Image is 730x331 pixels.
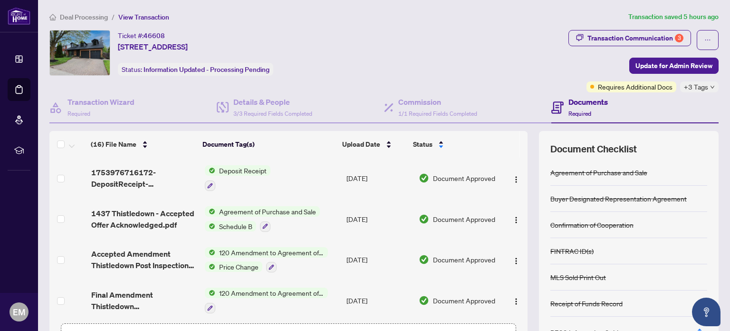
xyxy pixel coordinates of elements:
[433,173,495,183] span: Document Approved
[550,272,606,282] div: MLS Sold Print Out
[343,158,415,199] td: [DATE]
[509,252,524,267] button: Logo
[112,11,115,22] li: /
[91,139,136,150] span: (16) File Name
[233,96,312,108] h4: Details & People
[550,167,647,178] div: Agreement of Purchase and Sale
[215,221,256,231] span: Schedule B
[199,131,338,158] th: Document Tag(s)
[215,206,320,217] span: Agreement of Purchase and Sale
[67,110,90,117] span: Required
[635,58,712,73] span: Update for Admin Review
[512,298,520,305] img: Logo
[343,199,415,240] td: [DATE]
[91,248,197,271] span: Accepted Amendment Thistledown Post Inspection Acknowledged.pdf
[550,298,623,309] div: Receipt of Funds Record
[343,280,415,321] td: [DATE]
[433,254,495,265] span: Document Approved
[628,11,719,22] article: Transaction saved 5 hours ago
[550,193,687,204] div: Buyer Designated Representation Agreement
[144,65,269,74] span: Information Updated - Processing Pending
[550,142,637,156] span: Document Checklist
[398,96,477,108] h4: Commission
[118,13,169,21] span: View Transaction
[710,85,715,90] span: down
[215,261,262,272] span: Price Change
[419,173,429,183] img: Document Status
[91,167,197,190] span: 1753976716172-DepositReceipt-1437ThistledownRd.pdf
[568,30,691,46] button: Transaction Communication3
[13,305,25,319] span: EM
[118,63,273,76] div: Status:
[205,288,215,298] img: Status Icon
[91,208,197,231] span: 1437 Thistledown - Accepted Offer Acknowledged.pdf
[509,171,524,186] button: Logo
[205,247,215,258] img: Status Icon
[509,293,524,308] button: Logo
[433,295,495,306] span: Document Approved
[550,246,594,256] div: FINTRAC ID(s)
[598,81,672,92] span: Requires Additional Docs
[512,257,520,265] img: Logo
[550,220,634,230] div: Confirmation of Cooperation
[568,96,608,108] h4: Documents
[205,206,215,217] img: Status Icon
[409,131,496,158] th: Status
[205,261,215,272] img: Status Icon
[509,211,524,227] button: Logo
[512,176,520,183] img: Logo
[419,295,429,306] img: Document Status
[8,7,30,25] img: logo
[419,254,429,265] img: Document Status
[60,13,108,21] span: Deal Processing
[50,30,110,75] img: IMG-W12203609_1.jpg
[91,289,197,312] span: Final Amendment Thistledown Acknowledged.pdf
[215,247,328,258] span: 120 Amendment to Agreement of Purchase and Sale
[568,110,591,117] span: Required
[675,34,683,42] div: 3
[118,41,188,52] span: [STREET_ADDRESS]
[629,58,719,74] button: Update for Admin Review
[512,216,520,224] img: Logo
[144,31,165,40] span: 46608
[205,221,215,231] img: Status Icon
[342,139,380,150] span: Upload Date
[338,131,409,158] th: Upload Date
[49,14,56,20] span: home
[233,110,312,117] span: 3/3 Required Fields Completed
[205,206,320,232] button: Status IconAgreement of Purchase and SaleStatus IconSchedule B
[215,165,270,176] span: Deposit Receipt
[205,165,215,176] img: Status Icon
[704,37,711,43] span: ellipsis
[413,139,432,150] span: Status
[398,110,477,117] span: 1/1 Required Fields Completed
[205,288,328,313] button: Status Icon120 Amendment to Agreement of Purchase and Sale
[343,240,415,281] td: [DATE]
[433,214,495,224] span: Document Approved
[118,30,165,41] div: Ticket #:
[87,131,199,158] th: (16) File Name
[205,165,270,191] button: Status IconDeposit Receipt
[205,247,328,273] button: Status Icon120 Amendment to Agreement of Purchase and SaleStatus IconPrice Change
[684,81,708,92] span: +3 Tags
[587,30,683,46] div: Transaction Communication
[67,96,134,108] h4: Transaction Wizard
[419,214,429,224] img: Document Status
[215,288,328,298] span: 120 Amendment to Agreement of Purchase and Sale
[692,298,720,326] button: Open asap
